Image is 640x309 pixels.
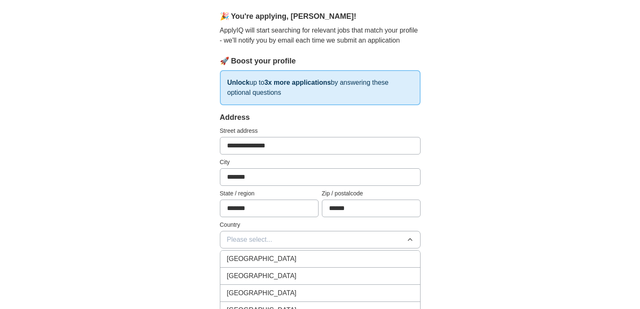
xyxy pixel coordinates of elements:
button: Please select... [220,231,421,248]
label: Country [220,220,421,229]
div: 🚀 Boost your profile [220,56,421,67]
span: [GEOGRAPHIC_DATA] [227,271,297,281]
label: State / region [220,189,319,198]
label: Zip / postalcode [322,189,421,198]
label: City [220,158,421,167]
label: Street address [220,127,421,135]
div: 🎉 You're applying , [PERSON_NAME] ! [220,11,421,22]
span: [GEOGRAPHIC_DATA] [227,288,297,298]
p: ApplyIQ will start searching for relevant jobs that match your profile - we'll notify you by emai... [220,25,421,46]
strong: 3x more applications [264,79,331,86]
strong: Unlock [227,79,250,86]
div: Address [220,112,421,123]
span: [GEOGRAPHIC_DATA] [227,254,297,264]
span: Please select... [227,235,273,245]
p: up to by answering these optional questions [220,70,421,105]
